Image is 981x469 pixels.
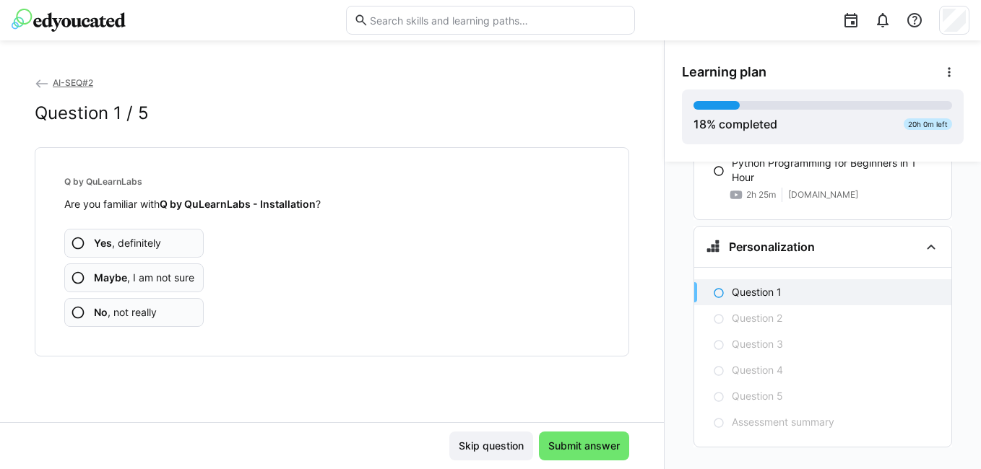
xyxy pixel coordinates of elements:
b: No [94,306,108,318]
h4: Q by QuLearnLabs [64,177,600,187]
span: Learning plan [682,64,766,80]
span: , not really [94,305,157,320]
p: Question 5 [732,389,783,403]
span: , I am not sure [94,271,194,285]
span: 2h 25m [746,189,776,201]
div: % completed [693,115,777,133]
input: Search skills and learning paths… [368,14,627,27]
h3: Personalization [729,240,815,254]
a: AI-SEQ#2 [35,77,93,88]
p: Question 4 [732,363,783,377]
p: Python Programming for Beginners in 1 Hour [732,156,940,185]
span: 18 [693,117,706,131]
span: , definitely [94,236,161,250]
span: AI-SEQ#2 [53,77,93,88]
button: Submit answer [539,431,629,460]
span: Submit answer [546,439,622,453]
p: Question 3 [732,337,783,351]
div: 20h 0m left [904,118,952,130]
strong: Q by QuLearnLabs - Installation [160,198,316,210]
p: Question 2 [732,311,782,325]
span: Skip question [457,439,526,453]
button: Skip question [449,431,533,460]
p: Assessment summary [732,415,834,429]
b: Maybe [94,271,127,284]
b: Yes [94,237,112,249]
h2: Question 1 / 5 [35,102,149,124]
p: Question 1 [732,285,782,299]
span: [DOMAIN_NAME] [788,189,858,201]
span: Are you familiar with ? [64,198,321,210]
